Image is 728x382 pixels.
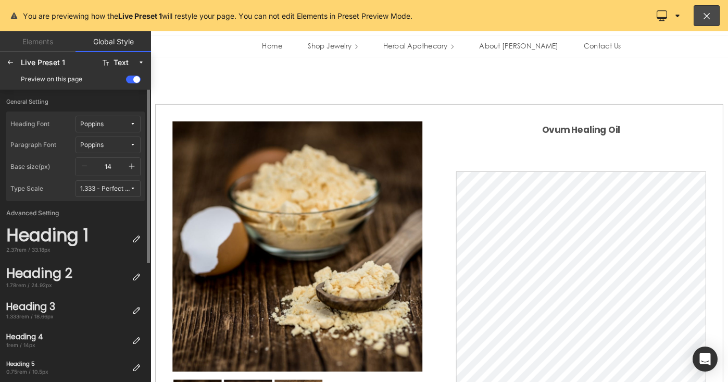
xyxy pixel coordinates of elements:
[10,180,76,197] label: Type Scale
[6,98,145,112] label: General Setting
[98,54,149,71] button: Text
[693,347,718,372] div: Open Intercom Messenger
[80,141,104,149] div: Poppins
[114,59,129,67] div: Text
[118,11,162,20] b: Live Preset 1
[6,341,128,349] div: 1rem / 14px
[6,368,128,375] div: 0.75rem / 10.5px
[76,116,141,132] button: Poppins
[21,58,96,67] div: Live Preset 1
[10,137,76,153] label: Paragraph Font
[21,76,82,83] div: Preview on this page
[6,225,128,246] div: Heading 1
[23,10,412,21] div: You are previewing how the will restyle your page. You can not edit Elements in Preset Preview Mode.
[6,281,128,289] div: 1.78rem / 24.92px
[6,266,128,281] div: Heading 2
[80,120,104,128] div: Poppins
[76,137,141,153] button: Poppins
[6,332,128,341] div: Heading 4
[4,201,147,223] label: Advanced Setting
[76,180,141,197] button: 1.333 - Perfect Fourth
[6,246,128,253] div: 2.37rem / 33.18px
[6,301,128,313] div: Heading 3
[6,361,128,368] div: Heading 5
[80,185,130,193] div: 1.333 - Perfect Fourth
[10,157,76,176] label: Base size(px)
[76,31,151,52] a: Global Style
[10,116,76,132] label: Heading Font
[6,313,128,320] div: 1.333rem / 18.66px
